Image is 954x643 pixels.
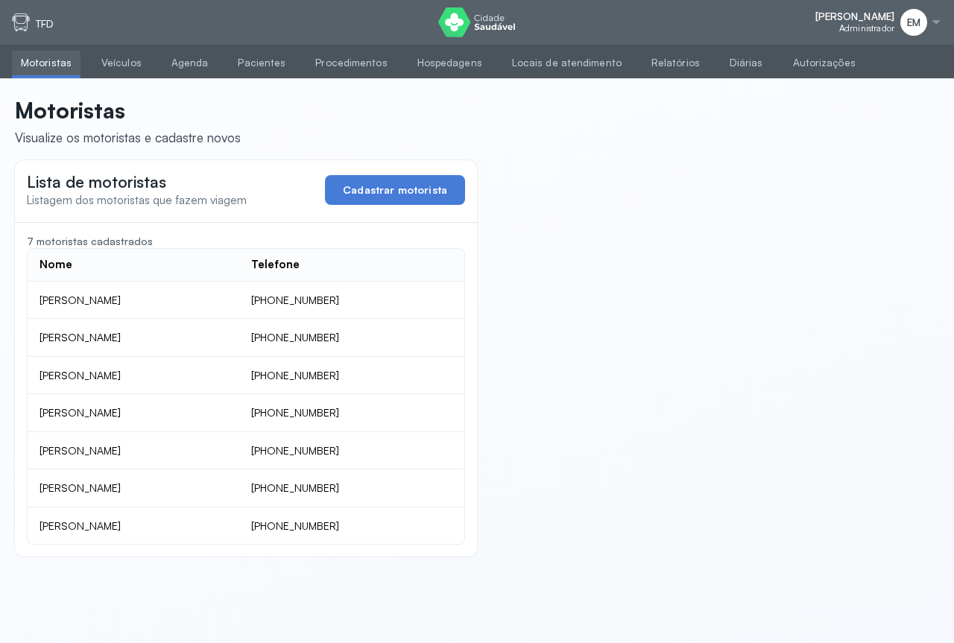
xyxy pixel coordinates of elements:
[239,282,464,320] td: [PHONE_NUMBER]
[907,16,920,29] span: EM
[239,394,464,432] td: [PHONE_NUMBER]
[438,7,515,37] img: logo do Cidade Saudável
[12,13,30,31] img: tfd.svg
[92,51,151,75] a: Veículos
[12,51,80,75] a: Motoristas
[239,357,464,395] td: [PHONE_NUMBER]
[784,51,865,75] a: Autorizações
[229,51,294,75] a: Pacientes
[325,175,465,205] button: Cadastrar motorista
[642,51,709,75] a: Relatórios
[839,23,894,34] span: Administrador
[40,258,72,272] div: Nome
[239,507,464,545] td: [PHONE_NUMBER]
[28,432,239,470] td: [PERSON_NAME]
[28,507,239,545] td: [PERSON_NAME]
[15,130,241,145] div: Visualize os motoristas e cadastre novos
[239,432,464,470] td: [PHONE_NUMBER]
[28,394,239,432] td: [PERSON_NAME]
[239,319,464,357] td: [PHONE_NUMBER]
[239,469,464,507] td: [PHONE_NUMBER]
[27,193,247,207] span: Listagem dos motoristas que fazem viagem
[28,469,239,507] td: [PERSON_NAME]
[306,51,396,75] a: Procedimentos
[15,97,241,124] p: Motoristas
[36,18,54,31] p: TFD
[28,357,239,395] td: [PERSON_NAME]
[27,235,465,248] div: 7 motoristas cadastrados
[408,51,491,75] a: Hospedagens
[503,51,631,75] a: Locais de atendimento
[815,10,894,23] span: [PERSON_NAME]
[28,282,239,320] td: [PERSON_NAME]
[721,51,772,75] a: Diárias
[27,172,166,191] span: Lista de motoristas
[251,258,300,272] div: Telefone
[28,319,239,357] td: [PERSON_NAME]
[162,51,218,75] a: Agenda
